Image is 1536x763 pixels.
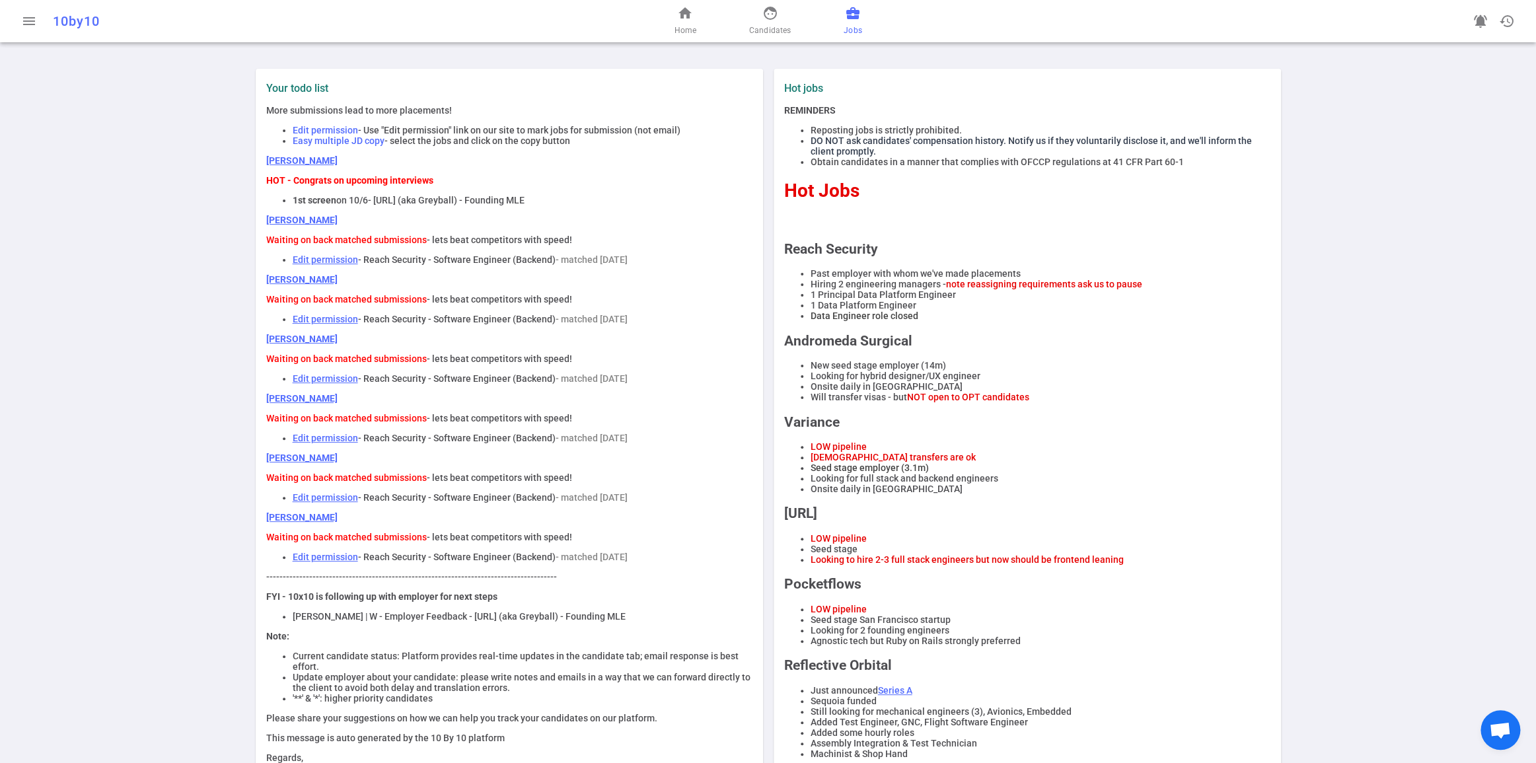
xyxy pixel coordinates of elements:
h2: Pocketflows [784,576,1270,592]
span: DO NOT ask candidates' compensation history. Notify us if they voluntarily disclose it, and we'll... [811,135,1252,157]
label: Your todo list [266,82,752,94]
span: Home [674,24,696,37]
li: Obtain candidates in a manner that complies with OFCCP regulations at 41 CFR Part 60-1 [811,157,1270,167]
span: Candidates [749,24,791,37]
span: menu [21,13,37,29]
li: Current candidate status: Platform provides real-time updates in the candidate tab; email respons... [293,651,752,672]
span: home [677,5,693,21]
li: Assembly Integration & Test Technician [811,738,1270,748]
span: - matched [DATE] [556,254,628,265]
li: [PERSON_NAME] | W - Employer Feedback - [URL] (aka Greyball) - Founding MLE [293,611,752,622]
span: - lets beat competitors with speed! [427,235,572,245]
li: Looking for hybrid designer/UX engineer [811,371,1270,381]
li: Added Test Engineer, GNC, Flight Software Engineer [811,717,1270,727]
span: Waiting on back matched submissions [266,235,427,245]
a: Edit permission [293,373,358,384]
span: - lets beat competitors with speed! [427,413,572,423]
div: Open chat [1481,710,1520,750]
li: Seed stage [811,544,1270,554]
li: Looking for 2 founding engineers [811,625,1270,636]
span: Waiting on back matched submissions [266,532,427,542]
span: business_center [845,5,861,21]
li: '**' & '*': higher priority candidates [293,693,752,704]
span: - lets beat competitors with speed! [427,532,572,542]
span: - matched [DATE] [556,373,628,384]
li: Sequoia funded [811,696,1270,706]
span: - Reach Security - Software Engineer (Backend) [358,373,556,384]
span: - Reach Security - Software Engineer (Backend) [358,433,556,443]
li: 1 Data Platform Engineer [811,300,1270,310]
li: New seed stage employer (14m) [811,360,1270,371]
a: Edit permission [293,552,358,562]
li: Still looking for mechanical engineers (3), Avionics, Embedded [811,706,1270,717]
h2: Reach Security [784,241,1270,257]
li: Hiring 2 engineering managers - [811,279,1270,289]
p: ---------------------------------------------------------------------------------------- [266,571,752,582]
li: Onsite daily in [GEOGRAPHIC_DATA] [811,484,1270,494]
li: Reposting jobs is strictly prohibited. [811,125,1270,135]
li: Will transfer visas - but [811,392,1270,402]
span: NOT open to OPT candidates [907,392,1029,402]
strong: HOT - Congrats on upcoming interviews [266,175,433,186]
a: Jobs [844,5,861,37]
span: - Reach Security - Software Engineer (Backend) [358,254,556,265]
span: Waiting on back matched submissions [266,413,427,423]
h2: [URL] [784,505,1270,521]
span: LOW pipeline [811,441,867,452]
span: Seed stage employer (3.1m) [811,462,929,473]
a: [PERSON_NAME] [266,274,338,285]
a: [PERSON_NAME] [266,453,338,463]
div: 10by10 [53,13,507,29]
a: [PERSON_NAME] [266,155,338,166]
button: Open menu [16,8,42,34]
span: - matched [DATE] [556,552,628,562]
span: Jobs [844,24,861,37]
strong: 1st screen [293,195,336,205]
a: Edit permission [293,433,358,443]
a: [PERSON_NAME] [266,512,338,523]
a: [PERSON_NAME] [266,215,338,225]
span: More submissions lead to more placements! [266,105,452,116]
li: Seed stage San Francisco startup [811,614,1270,625]
li: Update employer about your candidate: please write notes and emails in a way that we can forward ... [293,672,752,693]
li: Added some hourly roles [811,727,1270,738]
a: Home [674,5,696,37]
li: Onsite daily in [GEOGRAPHIC_DATA] [811,381,1270,392]
h2: Andromeda Surgical [784,333,1270,349]
li: Looking for full stack and backend engineers [811,473,1270,484]
span: on 10/6 [336,195,368,205]
a: Candidates [749,5,791,37]
li: Machinist & Shop Hand [811,748,1270,759]
a: Go to see announcements [1467,8,1494,34]
li: 1 Principal Data Platform Engineer [811,289,1270,300]
span: Waiting on back matched submissions [266,472,427,483]
button: Open history [1494,8,1520,34]
span: Looking to hire 2-3 full stack engineers but now should be frontend leaning [811,554,1124,565]
h2: Variance [784,414,1270,430]
span: Edit permission [293,125,358,135]
span: notifications_active [1473,13,1488,29]
span: history [1499,13,1515,29]
span: - [URL] (aka Greyball) - Founding MLE [368,195,525,205]
a: Edit permission [293,492,358,503]
span: - Reach Security - Software Engineer (Backend) [358,552,556,562]
span: LOW pipeline [811,604,867,614]
span: - Reach Security - Software Engineer (Backend) [358,492,556,503]
span: Hot Jobs [784,180,859,201]
span: - lets beat competitors with speed! [427,294,572,305]
span: - matched [DATE] [556,492,628,503]
span: Data Engineer role closed [811,310,918,321]
a: Edit permission [293,314,358,324]
span: - matched [DATE] [556,314,628,324]
a: [PERSON_NAME] [266,334,338,344]
a: [PERSON_NAME] [266,393,338,404]
h2: Reflective Orbital [784,657,1270,673]
span: - matched [DATE] [556,433,628,443]
p: This message is auto generated by the 10 By 10 platform [266,733,752,743]
li: Just announced [811,685,1270,696]
label: Hot jobs [784,82,1022,94]
span: Easy multiple JD copy [293,135,384,146]
span: LOW pipeline [811,533,867,544]
p: Please share your suggestions on how we can help you track your candidates on our platform. [266,713,752,723]
a: Series A [878,685,912,696]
